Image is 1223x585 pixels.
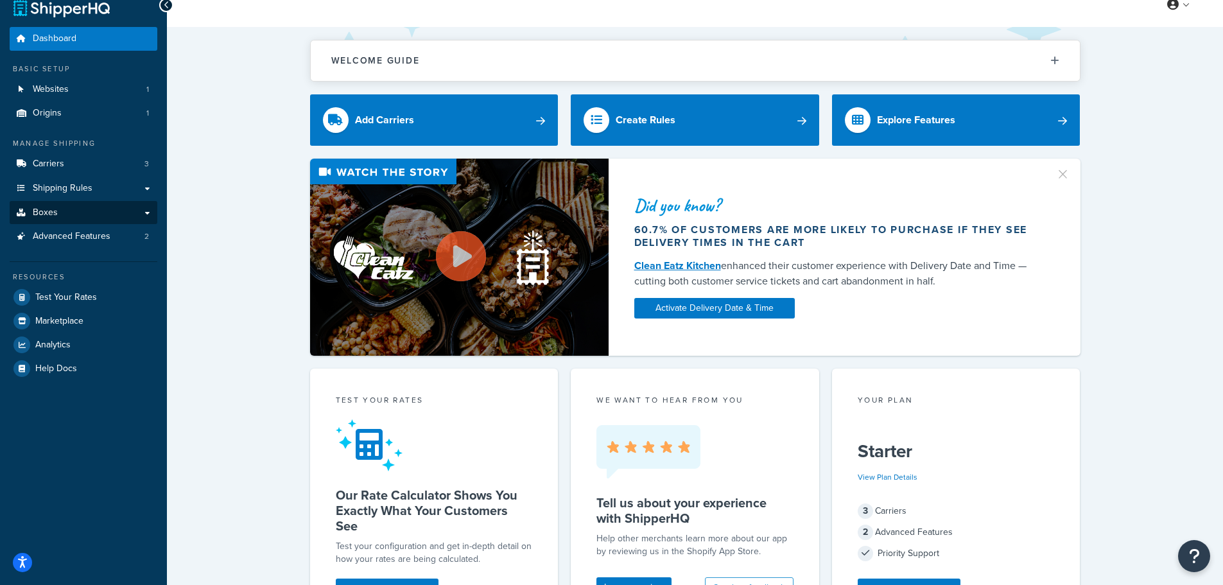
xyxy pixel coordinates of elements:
span: Analytics [35,340,71,351]
a: Help Docs [10,357,157,380]
span: Carriers [33,159,64,170]
img: Video thumbnail [310,159,609,356]
button: Welcome Guide [311,40,1080,81]
li: Carriers [10,152,157,176]
span: Marketplace [35,316,83,327]
a: Create Rules [571,94,819,146]
div: Create Rules [616,111,675,129]
span: Shipping Rules [33,183,92,194]
span: 3 [144,159,149,170]
li: Websites [10,78,157,101]
a: Activate Delivery Date & Time [634,298,795,319]
span: 1 [146,84,149,95]
span: 1 [146,108,149,119]
div: Your Plan [858,394,1055,409]
span: Origins [33,108,62,119]
div: Manage Shipping [10,138,157,149]
a: Clean Eatz Kitchen [634,258,721,273]
p: we want to hear from you [596,394,794,406]
a: Dashboard [10,27,157,51]
div: Basic Setup [10,64,157,74]
div: Test your rates [336,394,533,409]
a: Boxes [10,201,157,225]
div: Carriers [858,502,1055,520]
span: Advanced Features [33,231,110,242]
span: Boxes [33,207,58,218]
h5: Tell us about your experience with ShipperHQ [596,495,794,526]
li: Advanced Features [10,225,157,249]
div: 60.7% of customers are more likely to purchase if they see delivery times in the cart [634,223,1040,249]
span: Help Docs [35,363,77,374]
div: Advanced Features [858,523,1055,541]
div: Test your configuration and get in-depth detail on how your rates are being calculated. [336,540,533,566]
div: Add Carriers [355,111,414,129]
a: Carriers3 [10,152,157,176]
div: Did you know? [634,196,1040,214]
div: Explore Features [877,111,955,129]
h5: Starter [858,441,1055,462]
span: Dashboard [33,33,76,44]
h2: Welcome Guide [331,56,420,65]
div: Priority Support [858,545,1055,563]
a: Analytics [10,333,157,356]
span: Websites [33,84,69,95]
p: Help other merchants learn more about our app by reviewing us in the Shopify App Store. [596,532,794,558]
span: 2 [144,231,149,242]
a: Test Your Rates [10,286,157,309]
a: Advanced Features2 [10,225,157,249]
a: Shipping Rules [10,177,157,200]
a: View Plan Details [858,471,917,483]
a: Websites1 [10,78,157,101]
div: Resources [10,272,157,283]
a: Marketplace [10,310,157,333]
a: Add Carriers [310,94,559,146]
li: Origins [10,101,157,125]
a: Origins1 [10,101,157,125]
span: 3 [858,503,873,519]
div: enhanced their customer experience with Delivery Date and Time — cutting both customer service ti... [634,258,1040,289]
span: Test Your Rates [35,292,97,303]
button: Open Resource Center [1178,540,1210,572]
h5: Our Rate Calculator Shows You Exactly What Your Customers See [336,487,533,534]
a: Explore Features [832,94,1080,146]
span: 2 [858,525,873,540]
